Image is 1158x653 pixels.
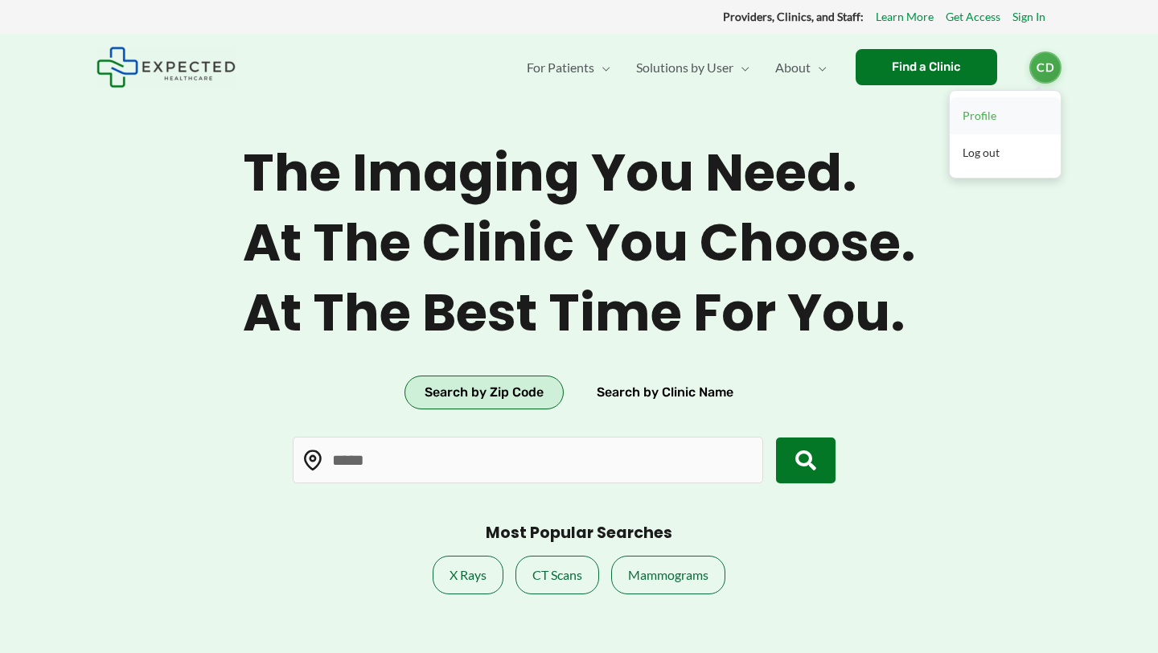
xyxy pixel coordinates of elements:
span: The imaging you need. [243,142,916,204]
a: For PatientsMenu Toggle [514,39,623,96]
a: X Rays [433,556,503,594]
span: Menu Toggle [733,39,749,96]
a: Get Access [946,6,1000,27]
span: For Patients [527,39,594,96]
a: Sign In [1012,6,1045,27]
img: Expected Healthcare Logo - side, dark font, small [96,47,236,88]
span: At the clinic you choose. [243,212,916,274]
a: Learn More [876,6,934,27]
span: Menu Toggle [594,39,610,96]
a: Profile [950,97,1061,134]
a: Solutions by UserMenu Toggle [623,39,762,96]
button: Search by Zip Code [404,376,564,409]
span: Menu Toggle [811,39,827,96]
h3: Most Popular Searches [486,524,672,544]
a: Log out [950,134,1061,171]
nav: Primary Site Navigation [514,39,840,96]
a: AboutMenu Toggle [762,39,840,96]
a: CT Scans [515,556,599,594]
button: Search by Clinic Name [577,376,754,409]
span: About [775,39,811,96]
strong: Providers, Clinics, and Staff: [723,10,864,23]
a: Find a Clinic [856,49,997,85]
a: Mammograms [611,556,725,594]
span: At the best time for you. [243,282,916,344]
a: CD [1029,51,1061,84]
img: Location pin [302,450,323,471]
span: Solutions by User [636,39,733,96]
